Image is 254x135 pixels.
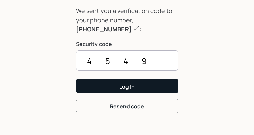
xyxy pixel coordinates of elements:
[76,25,132,33] b: [PHONE_NUMBER]
[76,79,178,93] button: Log In
[76,40,178,48] label: Security code
[76,50,178,71] input: ••••
[110,103,144,110] div: Resend code
[76,99,178,113] button: Resend code
[119,83,135,90] div: Log In
[76,6,178,34] div: We sent you a verification code to your phone number, :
